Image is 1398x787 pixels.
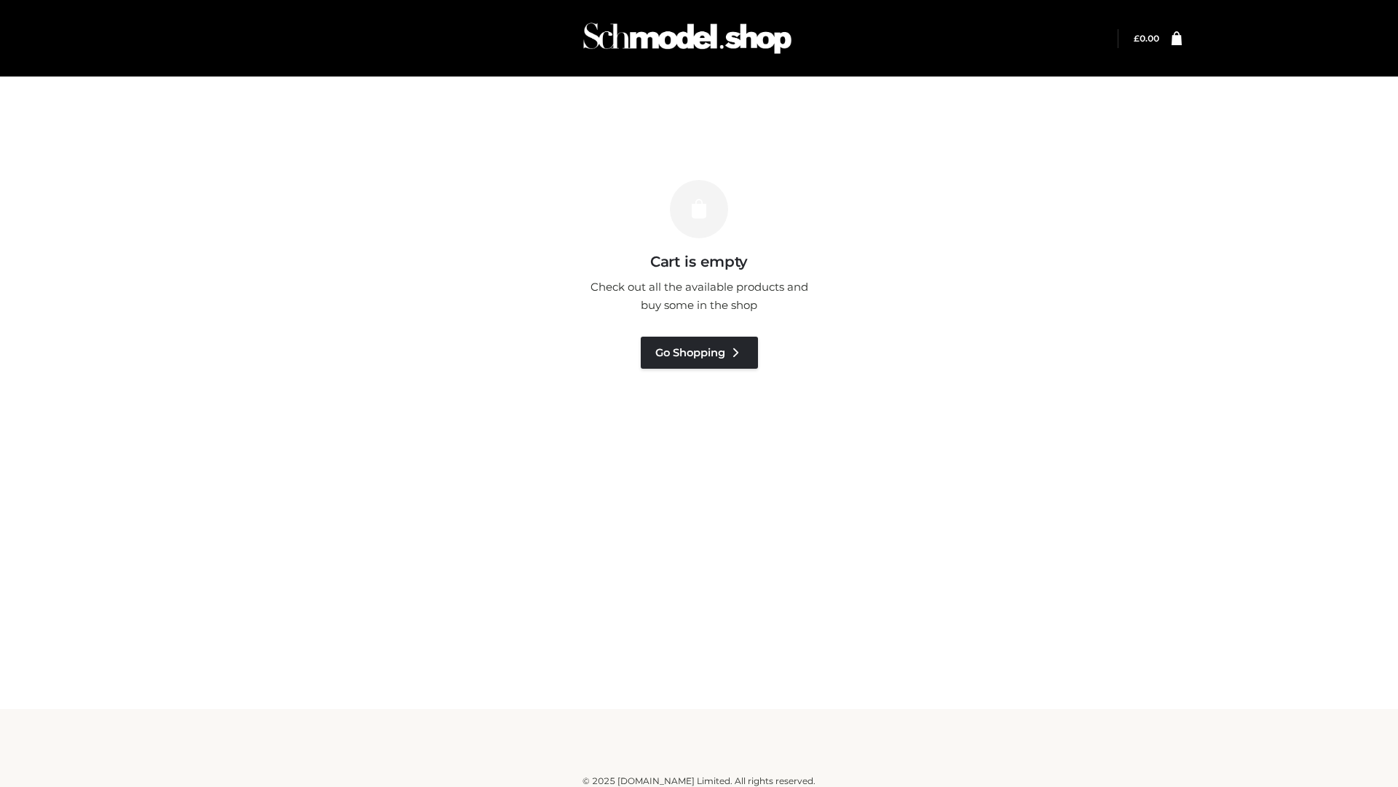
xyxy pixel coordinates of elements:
[641,337,758,369] a: Go Shopping
[249,253,1149,270] h3: Cart is empty
[1134,33,1140,44] span: £
[1134,33,1159,44] a: £0.00
[582,278,815,315] p: Check out all the available products and buy some in the shop
[578,9,797,67] img: Schmodel Admin 964
[1134,33,1159,44] bdi: 0.00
